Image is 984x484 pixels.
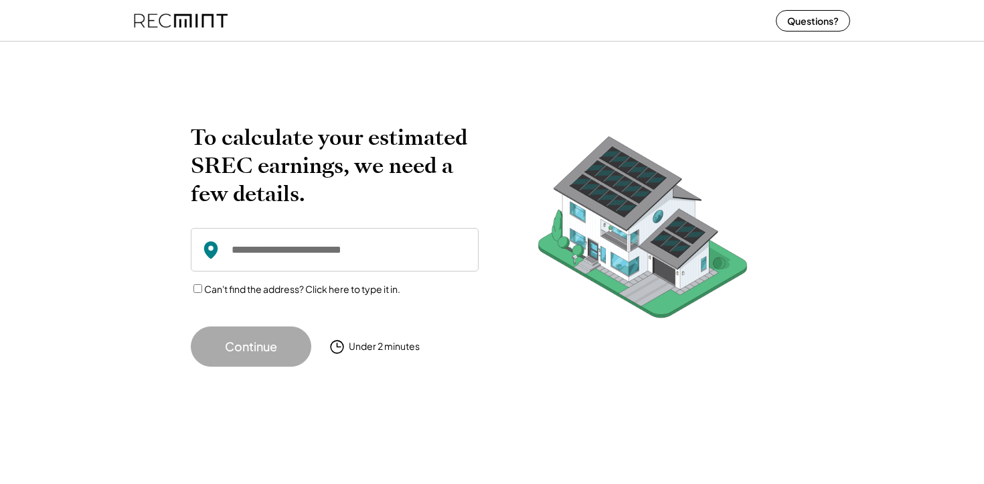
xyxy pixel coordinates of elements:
[512,123,773,339] img: RecMintArtboard%207.png
[191,326,311,367] button: Continue
[191,123,479,208] h2: To calculate your estimated SREC earnings, we need a few details.
[134,3,228,38] img: recmint-logotype%403x%20%281%29.jpeg
[349,340,420,353] div: Under 2 minutes
[776,10,850,32] button: Questions?
[204,283,400,295] label: Can't find the address? Click here to type it in.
